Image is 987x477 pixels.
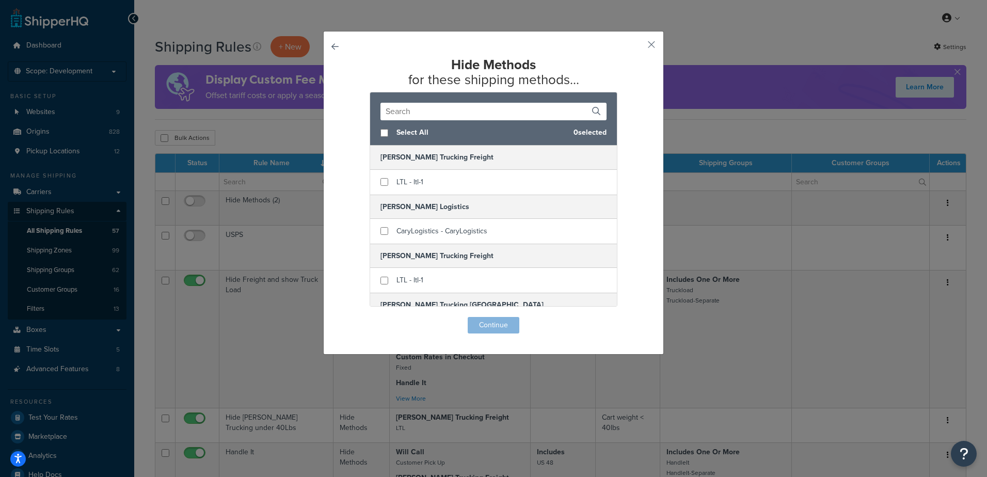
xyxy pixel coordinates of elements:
[396,125,565,140] span: Select All
[349,57,638,87] h2: for these shipping methods...
[370,120,617,146] div: 0 selected
[370,146,617,169] h5: [PERSON_NAME] Trucking Freight
[951,441,977,467] button: Open Resource Center
[396,226,487,236] span: CaryLogistics - CaryLogistics
[370,244,617,268] h5: [PERSON_NAME] Trucking Freight
[370,293,617,317] h5: [PERSON_NAME] Trucking [GEOGRAPHIC_DATA]
[451,55,536,74] strong: Hide Methods
[396,275,423,285] span: LTL - ltl-1
[380,103,607,120] input: Search
[396,177,423,187] span: LTL - ltl-1
[370,195,617,219] h5: [PERSON_NAME] Logistics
